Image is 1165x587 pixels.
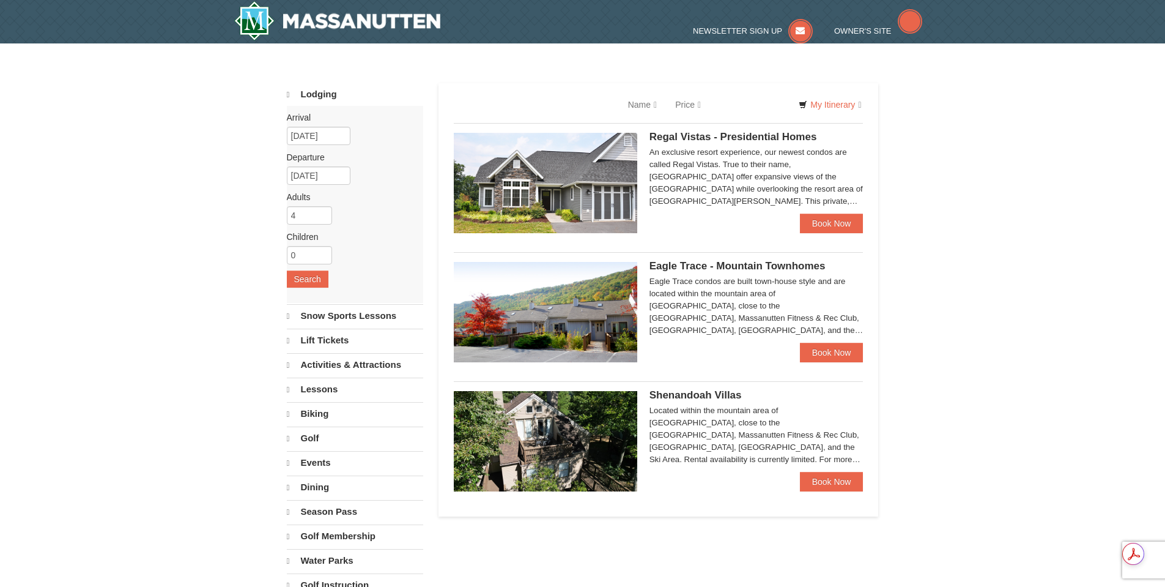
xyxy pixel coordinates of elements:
[234,1,441,40] img: Massanutten Resort Logo
[287,500,423,523] a: Season Pass
[834,26,892,36] span: Owner's Site
[287,111,414,124] label: Arrival
[800,214,864,233] a: Book Now
[287,402,423,425] a: Biking
[287,549,423,572] a: Water Parks
[649,405,864,466] div: Located within the mountain area of [GEOGRAPHIC_DATA], close to the [GEOGRAPHIC_DATA], Massanutte...
[800,343,864,362] a: Book Now
[454,262,637,362] img: 19218983-1-9b289e55.jpg
[234,1,441,40] a: Massanutten Resort
[287,231,414,243] label: Children
[619,92,666,117] a: Name
[287,525,423,548] a: Golf Membership
[693,26,782,36] span: Newsletter Sign Up
[791,95,869,114] a: My Itinerary
[287,329,423,352] a: Lift Tickets
[649,275,864,337] div: Eagle Trace condos are built town-house style and are located within the mountain area of [GEOGRA...
[287,476,423,499] a: Dining
[287,451,423,474] a: Events
[693,26,813,36] a: Newsletter Sign Up
[800,472,864,492] a: Book Now
[287,151,414,163] label: Departure
[287,427,423,450] a: Golf
[454,391,637,492] img: 19219019-2-e70bf45f.jpg
[287,304,423,327] a: Snow Sports Lessons
[287,271,328,288] button: Search
[287,83,423,106] a: Lodging
[287,191,414,203] label: Adults
[454,133,637,233] img: 19218991-1-902409a9.jpg
[834,26,922,36] a: Owner's Site
[287,378,423,401] a: Lessons
[649,146,864,208] div: An exclusive resort experience, our newest condos are called Regal Vistas. True to their name, [G...
[649,131,817,143] span: Regal Vistas - Presidential Homes
[649,260,826,272] span: Eagle Trace - Mountain Townhomes
[666,92,710,117] a: Price
[287,353,423,376] a: Activities & Attractions
[649,389,742,401] span: Shenandoah Villas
